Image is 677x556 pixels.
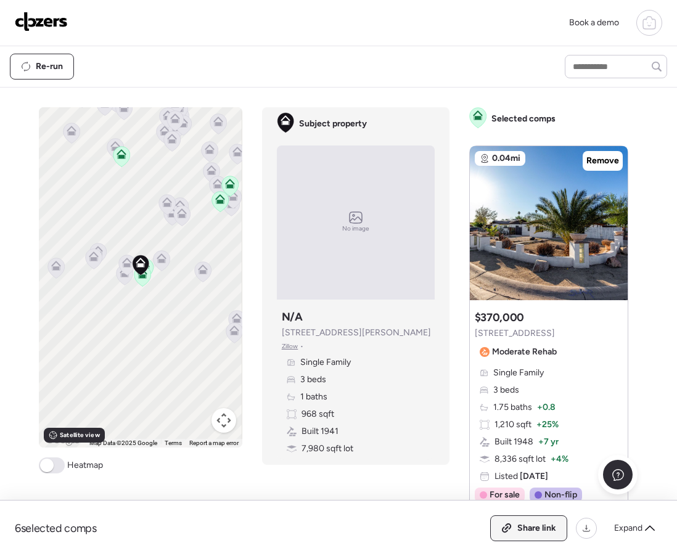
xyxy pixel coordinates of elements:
h3: N/A [282,309,303,324]
span: 7,980 sqft lot [302,443,353,455]
span: Remove [586,155,619,167]
span: Non-flip [544,489,577,501]
span: Book a demo [569,17,619,28]
img: Logo [15,12,68,31]
span: Built 1948 [494,436,533,448]
span: • [300,341,303,351]
a: Report a map error [189,439,239,446]
span: + 4% [551,453,568,465]
span: Share link [517,522,556,534]
span: 1,210 sqft [494,419,531,431]
img: Google [42,431,83,448]
span: [STREET_ADDRESS] [475,327,555,340]
span: + 0.8 [537,401,556,414]
span: No image [342,224,369,234]
span: 8,336 sqft lot [494,453,546,465]
span: Zillow [282,341,298,351]
span: 1.75 baths [493,401,532,414]
span: Single Family [493,367,544,379]
a: Open this area in Google Maps (opens a new window) [42,431,83,448]
span: Listed [494,470,548,483]
span: Map Data ©2025 Google [89,439,157,446]
a: Terms (opens in new tab) [165,439,182,446]
span: For sale [490,489,520,501]
span: 3 beds [493,384,519,396]
button: Map camera controls [211,408,236,433]
span: Moderate Rehab [492,346,557,358]
span: Built 1941 [302,425,339,438]
span: 0.04mi [492,152,520,165]
span: + 25% [536,419,559,431]
span: Satellite view [60,430,99,440]
span: Selected comps [491,113,556,125]
span: 1 baths [300,391,327,403]
span: Single Family [300,356,351,369]
span: [STREET_ADDRESS][PERSON_NAME] [282,327,431,339]
span: Heatmap [67,459,103,472]
span: Expand [614,522,642,534]
span: Subject property [299,118,367,130]
span: Re-run [36,60,63,73]
span: 6 selected comps [15,521,97,536]
span: + 7 yr [538,436,559,448]
h3: $370,000 [475,310,524,325]
span: 3 beds [300,374,326,386]
span: [DATE] [518,471,548,481]
span: 968 sqft [302,408,334,420]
